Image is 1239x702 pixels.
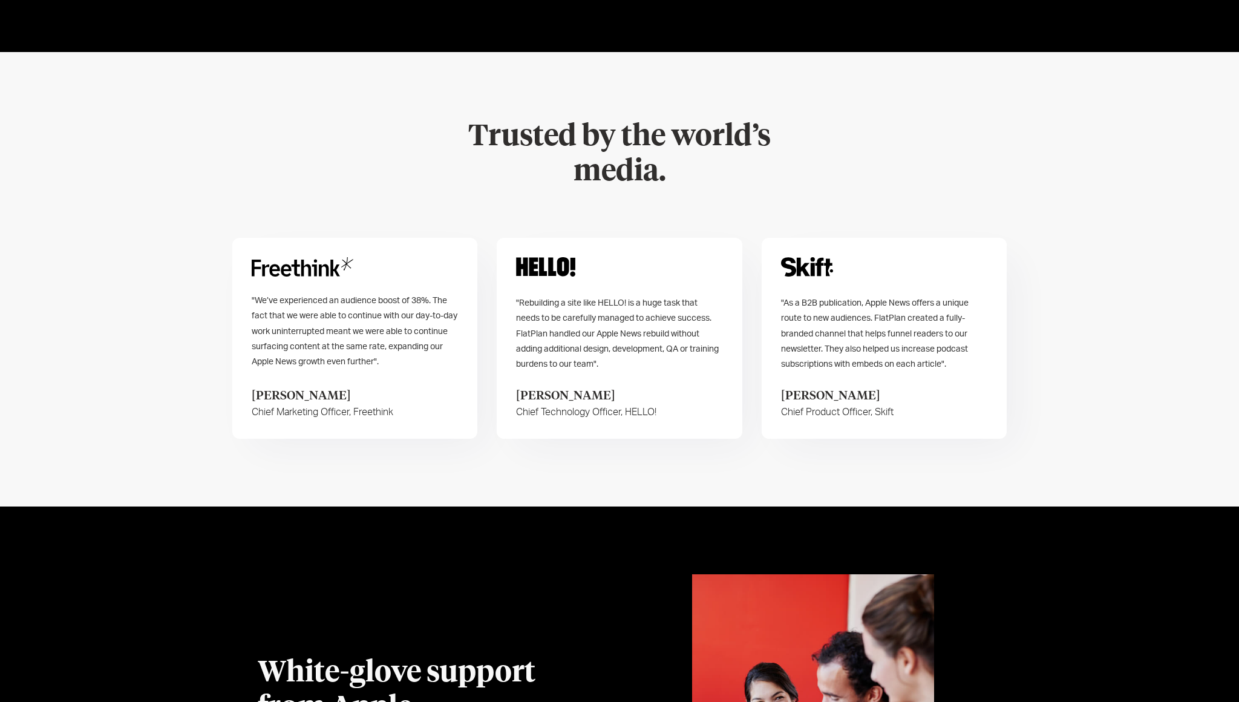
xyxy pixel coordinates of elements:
p: [PERSON_NAME] [781,387,894,405]
p: Chief Product Officer, Skift [781,405,894,419]
p: [PERSON_NAME] [516,387,656,405]
p: [PERSON_NAME] [252,387,393,405]
span: "We’ve experienced an audience boost of 38%. The fact that we were able to continue with our day-... [252,297,457,366]
p: Chief Marketing Officer, Freethink [252,405,393,419]
h2: Trusted by the world’s media. [450,120,789,189]
span: "Rebuilding a site like HELLO! is a huge task that needs to be carefully managed to achieve succe... [516,299,719,369]
p: Chief Technology Officer, HELLO! [516,405,656,419]
span: "As a B2B publication, Apple News offers a unique route to new audiences. FlatPlan created a full... [781,299,969,369]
